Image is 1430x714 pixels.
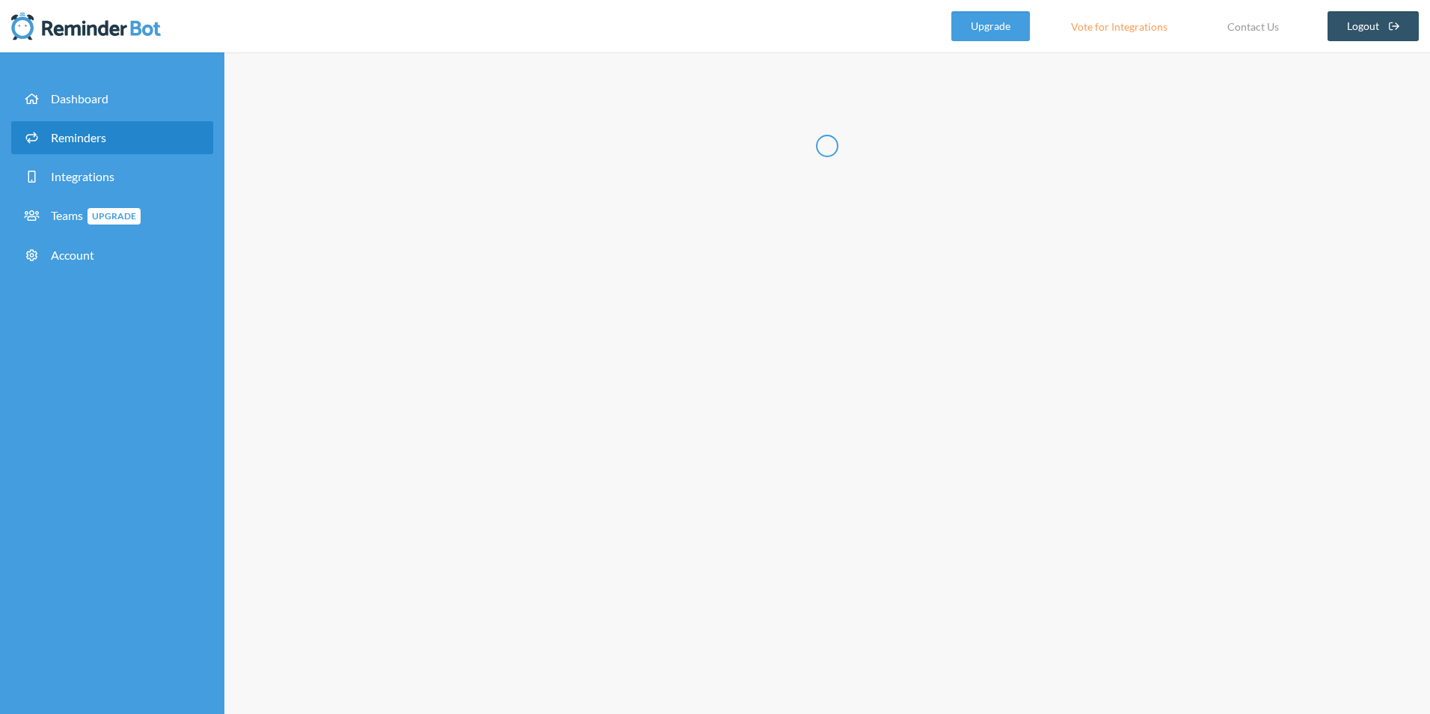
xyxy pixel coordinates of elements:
a: TeamsUpgrade [11,199,213,233]
span: Upgrade [88,208,141,225]
span: Reminders [51,130,106,144]
span: Account [51,248,94,262]
a: Logout [1328,11,1420,41]
span: Integrations [51,169,114,183]
a: Reminders [11,121,213,154]
a: Upgrade [951,11,1030,41]
a: Dashboard [11,82,213,115]
a: Contact Us [1209,11,1298,41]
img: Reminder Bot [11,11,161,41]
a: Integrations [11,160,213,193]
a: Vote for Integrations [1052,11,1186,41]
a: Account [11,239,213,272]
span: Teams [51,208,141,222]
span: Dashboard [51,91,108,106]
